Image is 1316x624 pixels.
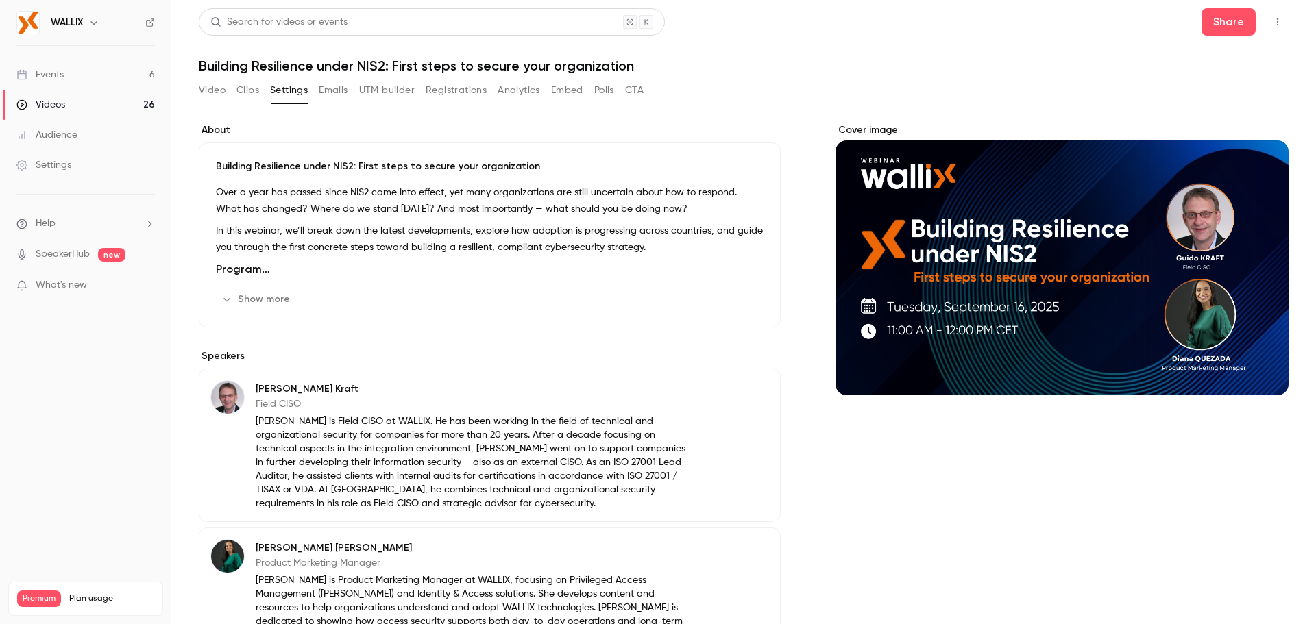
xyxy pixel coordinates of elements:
div: Search for videos or events [210,15,348,29]
button: Clips [236,79,259,101]
span: Help [36,216,56,231]
label: Speakers [199,349,781,363]
button: UTM builder [359,79,415,101]
p: Product Marketing Manager [256,556,692,570]
button: Polls [594,79,614,101]
h1: Building Resilience under NIS2: First steps to secure your organization [199,58,1289,74]
button: Registrations [426,79,487,101]
p: [PERSON_NAME] [PERSON_NAME] [256,541,692,555]
button: Analytics [498,79,540,101]
strong: Program [216,262,270,275]
button: Emails [319,79,348,101]
img: WALLIX [17,12,39,34]
button: Top Bar Actions [1267,11,1289,33]
label: About [199,123,781,137]
p: Over a year has passed since NIS2 came into effect, yet many organizations are still uncertain ab... [216,184,764,217]
button: Video [199,79,226,101]
p: [PERSON_NAME] is Field CISO at WALLIX. He has been working in the field of technical and organiza... [256,414,692,510]
button: Settings [270,79,308,101]
div: Videos [16,98,65,112]
button: Show more [216,288,298,310]
div: Audience [16,128,77,142]
span: Premium [17,590,61,607]
a: SpeakerHub [36,247,90,262]
img: Guido Kraft [211,381,244,414]
div: Settings [16,158,71,172]
li: help-dropdown-opener [16,216,155,231]
button: CTA [625,79,644,101]
span: new [98,248,125,262]
span: What's new [36,278,87,292]
label: Cover image [836,123,1289,137]
div: Events [16,68,64,82]
div: Guido Kraft[PERSON_NAME] KraftField CISO[PERSON_NAME] is Field CISO at WALLIX. He has been workin... [199,369,781,522]
p: Building Resilience under NIS2: First steps to secure your organization [216,160,764,173]
button: Embed [551,79,583,101]
p: [PERSON_NAME] Kraft [256,382,692,396]
img: Diana QUEZADA [211,540,244,573]
section: Cover image [836,123,1289,395]
p: In this webinar, we’ll break down the latest developments, explore how adoption is progressing ac... [216,223,764,255]
button: Share [1202,8,1256,36]
span: Plan usage [69,593,154,604]
h6: WALLIX [51,16,83,29]
p: Field CISO [256,397,692,411]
